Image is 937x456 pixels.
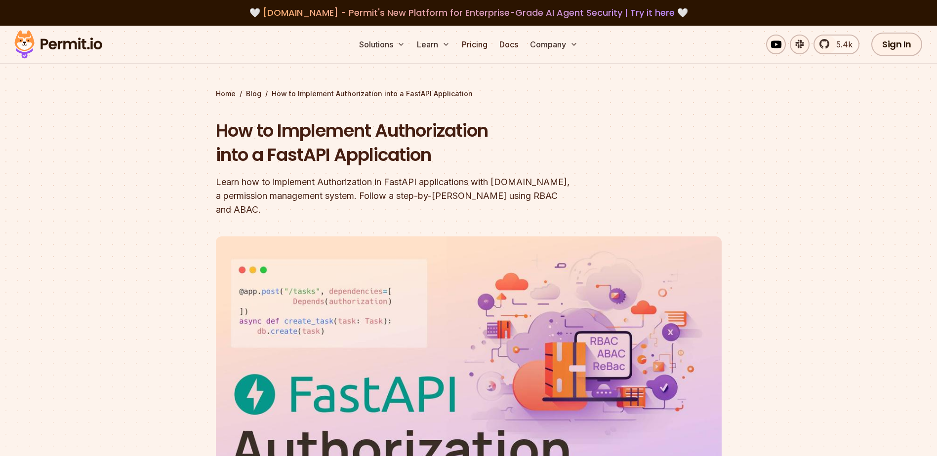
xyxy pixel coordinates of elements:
[216,118,595,167] h1: How to Implement Authorization into a FastAPI Application
[413,35,454,54] button: Learn
[216,89,722,99] div: / /
[263,6,675,19] span: [DOMAIN_NAME] - Permit's New Platform for Enterprise-Grade AI Agent Security |
[216,175,595,217] div: Learn how to implement Authorization in FastAPI applications with [DOMAIN_NAME], a permission man...
[830,38,853,50] span: 5.4k
[495,35,522,54] a: Docs
[10,28,107,61] img: Permit logo
[630,6,675,19] a: Try it here
[526,35,582,54] button: Company
[355,35,409,54] button: Solutions
[24,6,913,20] div: 🤍 🤍
[246,89,261,99] a: Blog
[458,35,491,54] a: Pricing
[871,33,922,56] a: Sign In
[216,89,236,99] a: Home
[814,35,859,54] a: 5.4k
